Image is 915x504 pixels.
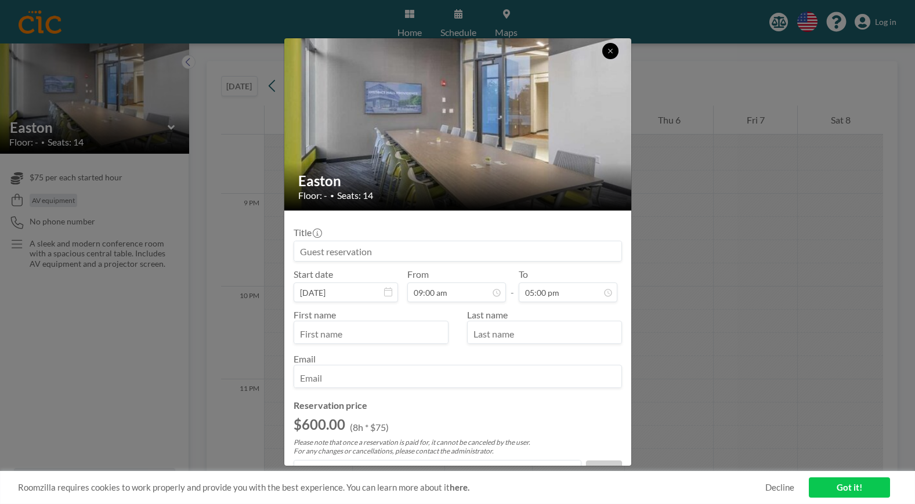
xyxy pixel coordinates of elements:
[765,482,794,493] a: Decline
[294,269,333,280] label: Start date
[519,269,528,280] label: To
[468,324,621,343] input: Last name
[407,269,429,280] label: From
[298,172,619,190] h2: Easton
[294,353,316,364] label: Email
[450,482,469,492] a: here.
[294,227,321,238] label: Title
[294,324,448,343] input: First name
[298,190,327,201] span: Floor: -
[294,438,622,455] p: Please note that once a reservation is paid for, it cannot be canceled by the user. For any chang...
[350,422,389,433] p: (8h * $75)
[18,482,765,493] span: Roomzilla requires cookies to work properly and provide you with the best experience. You can lea...
[294,416,345,433] h2: $600.00
[586,461,621,481] button: APPLY
[294,400,622,411] h4: Reservation price
[330,191,334,200] span: •
[337,190,373,201] span: Seats: 14
[294,309,336,320] label: First name
[294,241,621,261] input: Guest reservation
[511,273,514,298] span: -
[467,309,508,320] label: Last name
[809,477,890,498] a: Got it!
[294,368,621,387] input: Email
[284,9,632,240] img: 537.jpg
[294,461,581,480] input: Enter promo code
